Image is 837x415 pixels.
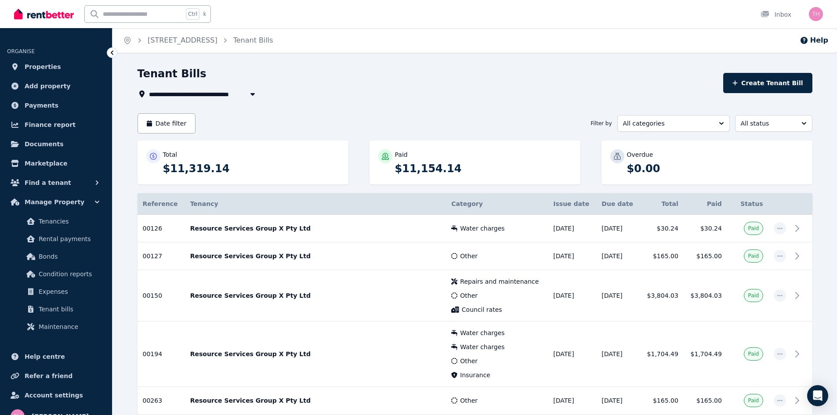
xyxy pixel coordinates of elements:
nav: Breadcrumb [112,28,284,53]
td: $3,804.03 [684,270,727,321]
button: Find a tenant [7,174,105,191]
span: Condition reports [39,269,98,279]
span: All categories [623,119,712,128]
div: Open Intercom Messenger [807,385,828,406]
button: Create Tenant Bill [723,73,812,93]
span: Paid [748,292,759,299]
td: $1,704.49 [640,321,684,387]
p: Total [163,150,178,159]
span: 00126 [143,225,163,232]
span: Rental payments [39,234,98,244]
td: [DATE] [596,387,640,415]
p: Resource Services Group X Pty Ltd [190,224,441,233]
span: Council rates [462,305,502,314]
a: Payments [7,97,105,114]
td: $165.00 [684,387,727,415]
a: Finance report [7,116,105,134]
a: Account settings [7,386,105,404]
a: Refer a friend [7,367,105,385]
span: Repairs and maintenance [460,277,539,286]
span: ORGANISE [7,48,35,54]
a: [STREET_ADDRESS] [148,36,217,44]
a: Add property [7,77,105,95]
button: Date filter [138,113,196,134]
div: Inbox [761,10,791,19]
td: [DATE] [596,215,640,242]
td: [DATE] [548,321,596,387]
span: Water charges [460,343,504,351]
span: 00194 [143,350,163,357]
td: $165.00 [640,242,684,270]
span: Ctrl [186,8,199,20]
p: $0.00 [627,162,804,176]
a: Tenant bills [11,300,101,318]
a: Tenancies [11,213,101,230]
button: All categories [617,115,730,132]
img: RentBetter [14,7,74,21]
button: All status [735,115,812,132]
th: Total [640,193,684,215]
p: Paid [395,150,408,159]
td: [DATE] [596,270,640,321]
span: Properties [25,61,61,72]
span: Bonds [39,251,98,262]
a: Expenses [11,283,101,300]
a: Documents [7,135,105,153]
th: Status [727,193,768,215]
a: Bonds [11,248,101,265]
td: [DATE] [596,321,640,387]
button: Manage Property [7,193,105,211]
span: Other [460,357,478,365]
span: Marketplace [25,158,67,169]
button: Help [800,35,828,46]
td: $165.00 [640,387,684,415]
span: Other [460,252,478,260]
td: $1,704.49 [684,321,727,387]
span: Manage Property [25,197,84,207]
a: Condition reports [11,265,101,283]
span: 00150 [143,292,163,299]
span: Other [460,291,478,300]
p: $11,319.14 [163,162,340,176]
span: Paid [748,253,759,260]
td: $3,804.03 [640,270,684,321]
span: Water charges [460,224,504,233]
span: Other [460,396,478,405]
a: Maintenance [11,318,101,336]
a: Help centre [7,348,105,365]
span: Account settings [25,390,83,401]
th: Category [446,193,548,215]
span: Expenses [39,286,98,297]
span: Water charges [460,328,504,337]
td: $165.00 [684,242,727,270]
span: 00127 [143,253,163,260]
td: [DATE] [596,242,640,270]
a: Marketplace [7,155,105,172]
td: [DATE] [548,387,596,415]
span: Help centre [25,351,65,362]
th: Tenancy [185,193,446,215]
span: Maintenance [39,321,98,332]
td: [DATE] [548,215,596,242]
span: Payments [25,100,58,111]
span: Paid [748,225,759,232]
span: Finance report [25,119,76,130]
td: [DATE] [548,270,596,321]
span: All status [741,119,794,128]
h1: Tenant Bills [138,67,207,81]
th: Issue date [548,193,596,215]
a: Rental payments [11,230,101,248]
span: Documents [25,139,64,149]
p: Resource Services Group X Pty Ltd [190,291,441,300]
span: Tenancies [39,216,98,227]
span: Find a tenant [25,177,71,188]
p: Resource Services Group X Pty Ltd [190,396,441,405]
p: Resource Services Group X Pty Ltd [190,252,441,260]
th: Paid [684,193,727,215]
p: Resource Services Group X Pty Ltd [190,350,441,358]
span: Paid [748,350,759,357]
span: Insurance [460,371,490,379]
th: Due date [596,193,640,215]
p: $11,154.14 [395,162,572,176]
span: Reference [143,200,178,207]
